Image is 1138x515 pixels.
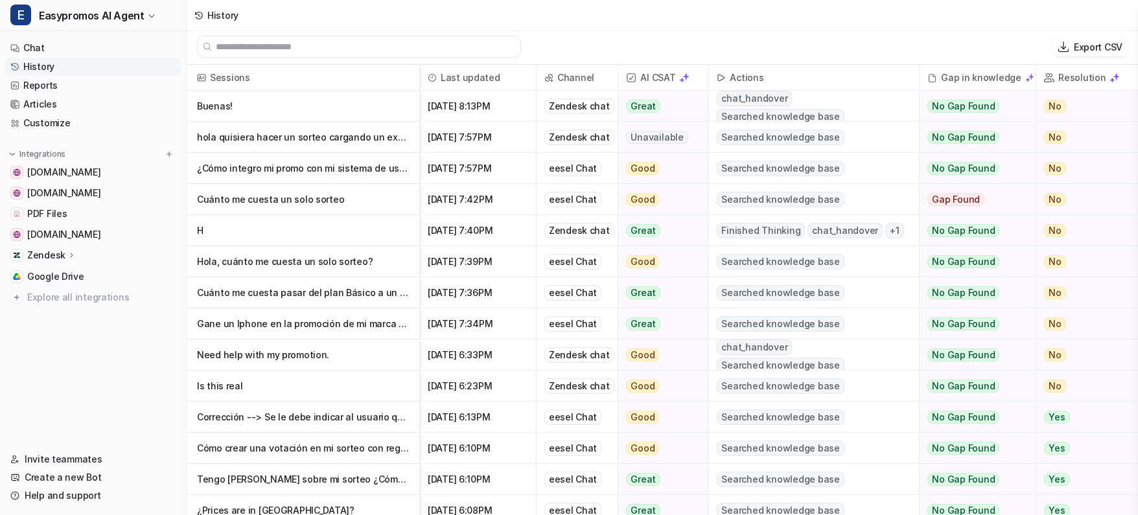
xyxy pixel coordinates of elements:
div: Gap in knowledge [925,65,1030,91]
span: No Gap Found [927,131,999,144]
div: eesel Chat [544,161,601,176]
a: Chat [5,39,181,57]
p: Cómo crear una votación en mi sorteo con registro [197,433,409,464]
p: H [197,215,409,246]
p: Gane un Iphone en la promoción de mi marca favorita ¿Cuándo me lo váis a enviar? [197,308,409,339]
span: Searched knowledge base [717,409,844,425]
span: Good [626,255,659,268]
span: Searched knowledge base [717,161,844,176]
span: No [1044,349,1066,361]
button: Good [618,402,701,433]
p: Is this real [197,371,409,402]
span: No Gap Found [927,317,999,330]
button: Great [618,215,701,246]
a: Customize [5,114,181,132]
span: Searched knowledge base [717,358,844,373]
span: chat_handover [807,223,883,238]
a: www.easypromosapp.com[DOMAIN_NAME] [5,225,181,244]
span: Good [626,442,659,455]
div: Zendesk chat [544,223,614,238]
span: Searched knowledge base [717,316,844,332]
span: Great [626,473,660,486]
span: Great [626,224,660,237]
span: Great [626,100,660,113]
button: No Gap Found [920,153,1026,184]
div: Zendesk chat [544,347,614,363]
span: [DATE] 7:40PM [425,215,531,246]
span: No [1044,286,1066,299]
button: No Gap Found [920,91,1026,122]
button: No Gap Found [920,464,1026,495]
span: Good [626,380,659,393]
span: No Gap Found [927,380,999,393]
button: No Gap Found [920,402,1026,433]
img: PDF Files [13,210,21,218]
span: [DATE] 7:57PM [425,122,531,153]
button: Good [618,371,701,402]
h2: Actions [730,65,763,91]
span: Sessions [192,65,414,91]
a: History [5,58,181,76]
div: Zendesk chat [544,98,614,114]
p: Cuánto me cuesta un solo sorteo [197,184,409,215]
p: Export CSV [1074,40,1122,54]
span: Great [626,317,660,330]
a: Help and support [5,486,181,505]
button: No Gap Found [920,277,1026,308]
span: No [1044,100,1066,113]
span: Good [626,411,659,424]
span: No [1044,317,1066,330]
div: Zendesk chat [544,378,614,394]
div: Zendesk chat [544,130,614,145]
p: Need help with my promotion. [197,339,409,371]
button: No Gap Found [920,246,1026,277]
p: Cuánto me cuesta pasar del plan Básico a un [PERSON_NAME]? [197,277,409,308]
button: Great [618,91,701,122]
button: No Gap Found [920,339,1026,371]
span: [DOMAIN_NAME] [27,228,100,241]
div: History [207,8,238,22]
button: Great [618,464,701,495]
span: No [1044,380,1066,393]
img: www.notion.com [13,168,21,176]
img: explore all integrations [10,291,23,304]
span: PDF Files [27,207,67,220]
img: Google Drive [13,273,21,280]
button: Integrations [5,148,69,161]
p: Integrations [19,149,65,159]
p: ¿Cómo integro mi promo con mi sistema de usuarios? No necesito los datos de los [197,153,409,184]
span: [DATE] 7:36PM [425,277,531,308]
span: No [1044,193,1066,206]
button: Good [618,184,701,215]
p: Corrección --> Se le debe indicar al usuario que para poder abrir votación, debe [197,402,409,433]
a: Reports [5,76,181,95]
span: Finished Thinking [717,223,805,238]
button: No Gap Found [920,215,1026,246]
span: Searched knowledge base [717,130,844,145]
a: easypromos-apiref.redoc.ly[DOMAIN_NAME] [5,184,181,202]
span: Searched knowledge base [717,192,844,207]
button: No Gap Found [920,308,1026,339]
div: eesel Chat [544,472,601,487]
span: No [1044,224,1066,237]
span: [DATE] 8:13PM [425,91,531,122]
p: hola quisiera hacer un sorteo cargando un excel con los datos ya escritos de los [197,122,409,153]
span: [DATE] 6:23PM [425,371,531,402]
span: [DATE] 6:10PM [425,433,531,464]
span: Easypromos AI Agent [39,6,144,25]
span: Good [626,349,659,361]
span: Explore all integrations [27,287,176,308]
span: No Gap Found [927,473,999,486]
span: Gap Found [927,193,984,206]
span: [DOMAIN_NAME] [27,166,100,179]
img: www.easypromosapp.com [13,231,21,238]
span: Yes [1044,411,1069,424]
span: [DATE] 7:39PM [425,246,531,277]
span: chat_handover [717,339,792,355]
span: Great [626,286,660,299]
span: Searched knowledge base [717,109,844,124]
span: No Gap Found [927,349,999,361]
span: Searched knowledge base [717,472,844,487]
span: No Gap Found [927,442,999,455]
span: No Gap Found [927,100,999,113]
